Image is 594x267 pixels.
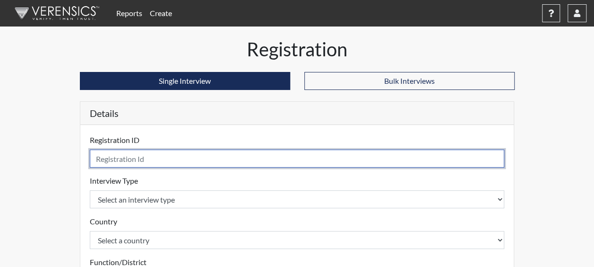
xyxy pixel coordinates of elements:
[90,150,505,168] input: Insert a Registration ID, which needs to be a unique alphanumeric value for each interviewee
[90,175,138,187] label: Interview Type
[80,102,514,125] h5: Details
[80,38,515,61] h1: Registration
[90,216,117,227] label: Country
[90,134,139,146] label: Registration ID
[80,72,290,90] button: Single Interview
[146,4,176,23] a: Create
[112,4,146,23] a: Reports
[304,72,515,90] button: Bulk Interviews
